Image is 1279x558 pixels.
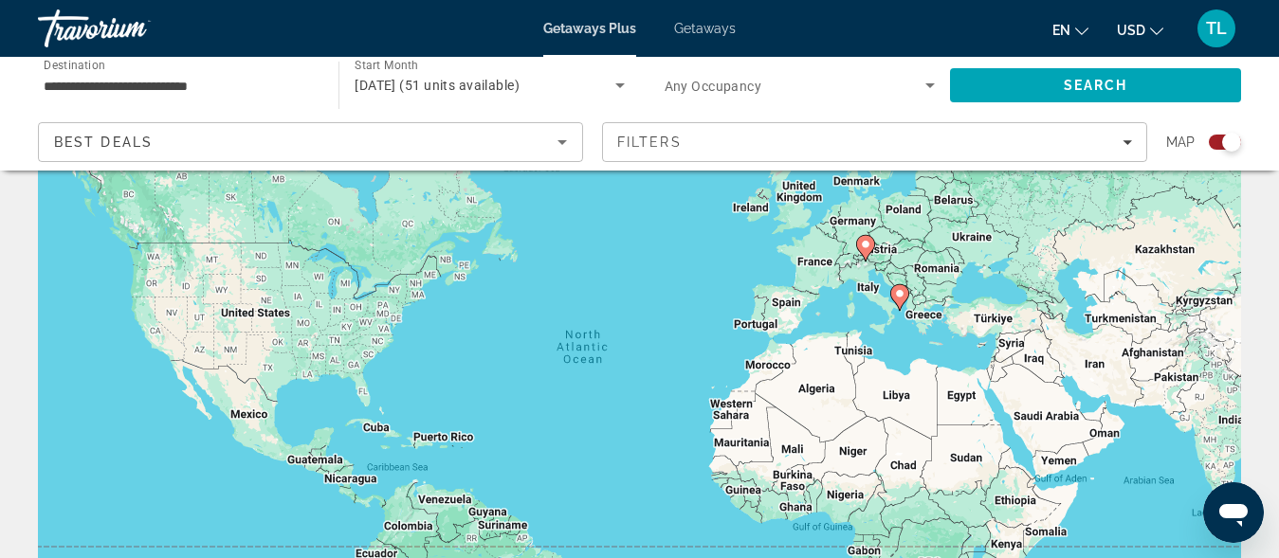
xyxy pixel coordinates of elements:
[355,78,520,93] span: [DATE] (51 units available)
[44,58,105,71] span: Destination
[602,122,1147,162] button: Filters
[1192,9,1241,48] button: User Menu
[1052,16,1088,44] button: Change language
[38,4,228,53] a: Travorium
[1206,19,1227,38] span: TL
[674,21,736,36] a: Getaways
[54,135,153,150] span: Best Deals
[950,68,1241,102] button: Search
[1203,482,1264,543] iframe: Button to launch messaging window
[1166,129,1195,155] span: Map
[617,135,682,150] span: Filters
[665,79,762,94] span: Any Occupancy
[44,75,314,98] input: Select destination
[1064,78,1128,93] span: Search
[1117,23,1145,38] span: USD
[543,21,636,36] a: Getaways Plus
[355,59,418,72] span: Start Month
[1052,23,1070,38] span: en
[1117,16,1163,44] button: Change currency
[54,131,567,153] mat-select: Sort by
